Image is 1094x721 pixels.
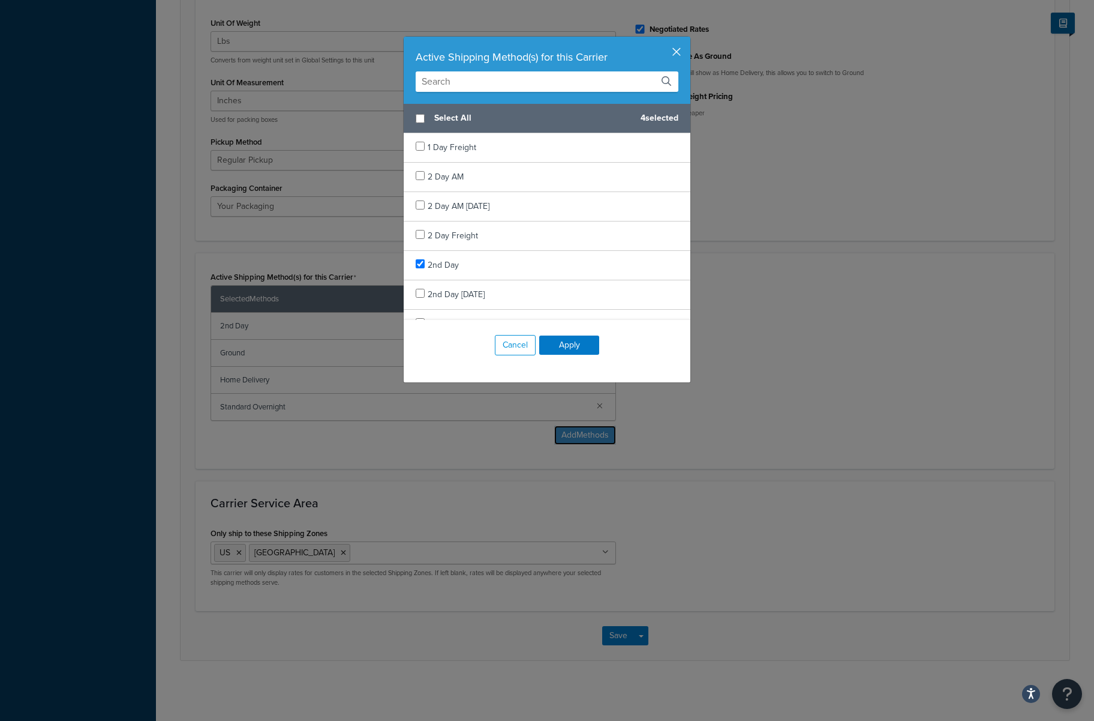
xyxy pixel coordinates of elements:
span: 2 Day AM [DATE] [428,200,489,213]
span: Select All [434,110,631,127]
button: Apply [539,336,599,355]
span: 2nd Day [DATE] [428,288,485,301]
span: 3 Day Freight [428,318,478,330]
span: 2 Day Freight [428,229,478,242]
input: Search [416,71,678,92]
span: 2 Day AM [428,170,464,183]
button: Cancel [495,335,536,355]
div: 4 selected [404,104,690,133]
span: 2nd Day [428,259,459,271]
span: 1 Day Freight [428,141,476,154]
div: Active Shipping Method(s) for this Carrier [416,49,678,65]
